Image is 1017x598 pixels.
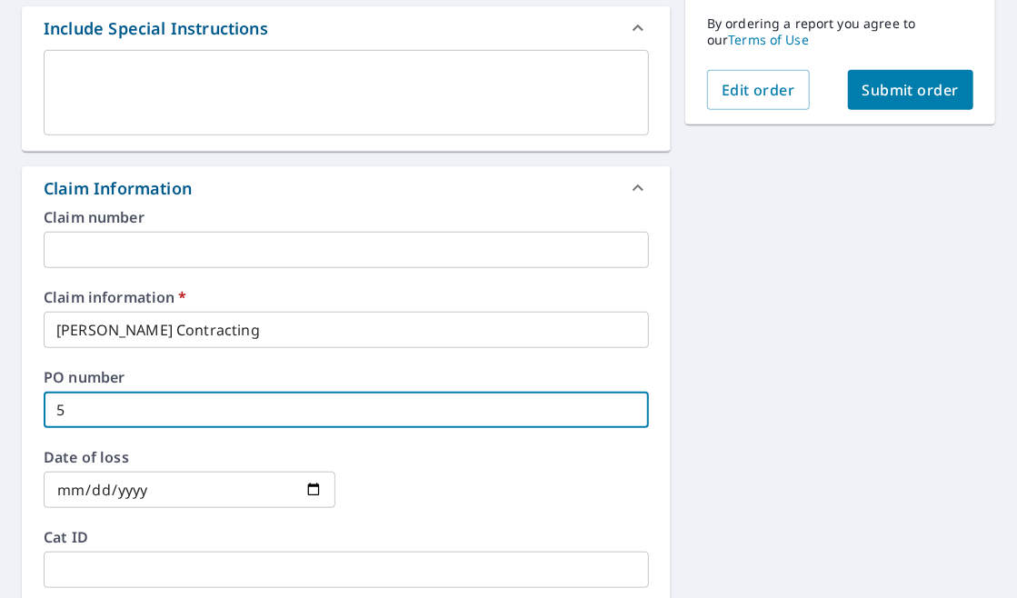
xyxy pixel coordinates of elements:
div: Include Special Instructions [44,16,268,41]
div: Claim Information [44,176,192,201]
a: Terms of Use [728,31,809,48]
button: Submit order [848,70,974,110]
button: Edit order [707,70,810,110]
label: Date of loss [44,450,335,464]
label: Claim number [44,210,649,224]
label: PO number [44,370,649,384]
label: Claim information [44,290,649,304]
span: Edit order [722,80,795,100]
span: Submit order [862,80,960,100]
label: Cat ID [44,530,649,544]
div: Claim Information [22,166,671,210]
div: Include Special Instructions [22,6,671,50]
p: By ordering a report you agree to our [707,15,973,48]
